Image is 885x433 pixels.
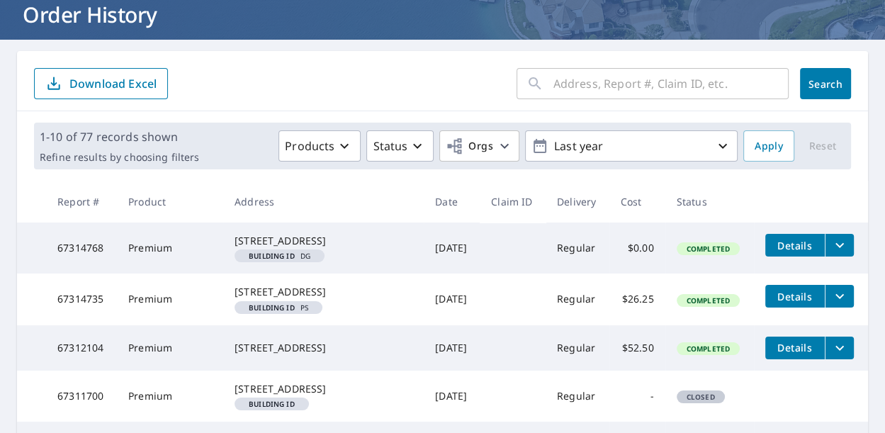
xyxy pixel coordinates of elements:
[774,290,816,303] span: Details
[800,68,851,99] button: Search
[424,181,480,223] th: Date
[546,181,609,223] th: Delivery
[825,337,854,359] button: filesDropdownBtn-67312104
[249,400,295,407] em: Building ID
[609,274,665,325] td: $26.25
[609,325,665,371] td: $52.50
[223,181,424,223] th: Address
[285,137,334,154] p: Products
[69,76,157,91] p: Download Excel
[46,325,117,371] td: 67312104
[765,234,825,257] button: detailsBtn-67314768
[446,137,493,155] span: Orgs
[235,382,412,396] div: [STREET_ADDRESS]
[609,181,665,223] th: Cost
[424,371,480,422] td: [DATE]
[117,274,223,325] td: Premium
[609,223,665,274] td: $0.00
[240,304,317,311] span: PS
[665,181,754,223] th: Status
[811,77,840,91] span: Search
[46,223,117,274] td: 67314768
[755,137,783,155] span: Apply
[609,371,665,422] td: -
[117,371,223,422] td: Premium
[366,130,434,162] button: Status
[548,134,714,159] p: Last year
[40,151,199,164] p: Refine results by choosing filters
[249,304,295,311] em: Building ID
[546,223,609,274] td: Regular
[117,325,223,371] td: Premium
[249,252,295,259] em: Building ID
[46,181,117,223] th: Report #
[46,371,117,422] td: 67311700
[765,337,825,359] button: detailsBtn-67312104
[743,130,794,162] button: Apply
[678,244,738,254] span: Completed
[235,234,412,248] div: [STREET_ADDRESS]
[373,137,407,154] p: Status
[546,325,609,371] td: Regular
[825,234,854,257] button: filesDropdownBtn-67314768
[424,223,480,274] td: [DATE]
[235,285,412,299] div: [STREET_ADDRESS]
[553,64,789,103] input: Address, Report #, Claim ID, etc.
[678,296,738,305] span: Completed
[424,325,480,371] td: [DATE]
[46,274,117,325] td: 67314735
[678,344,738,354] span: Completed
[546,371,609,422] td: Regular
[117,181,223,223] th: Product
[765,285,825,308] button: detailsBtn-67314735
[546,274,609,325] td: Regular
[525,130,738,162] button: Last year
[278,130,361,162] button: Products
[117,223,223,274] td: Premium
[678,392,723,402] span: Closed
[40,128,199,145] p: 1-10 of 77 records shown
[439,130,519,162] button: Orgs
[235,341,412,355] div: [STREET_ADDRESS]
[480,181,546,223] th: Claim ID
[34,68,168,99] button: Download Excel
[825,285,854,308] button: filesDropdownBtn-67314735
[424,274,480,325] td: [DATE]
[774,239,816,252] span: Details
[774,341,816,354] span: Details
[240,252,319,259] span: DG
